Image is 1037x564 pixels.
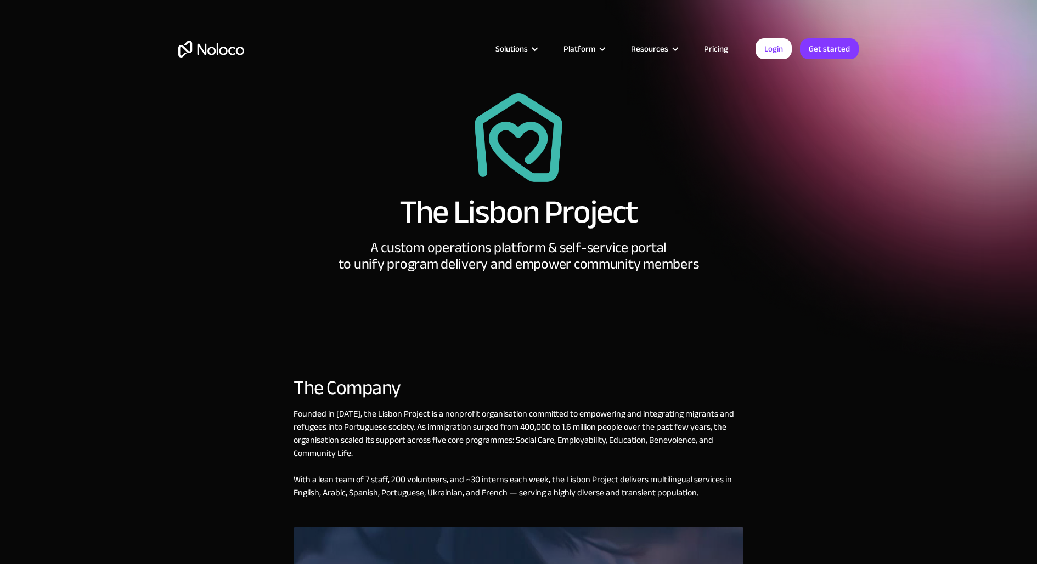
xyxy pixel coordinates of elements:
div: Resources [631,42,668,56]
div: Resources [617,42,690,56]
div: Platform [563,42,595,56]
div: A custom operations platform & self-service portal to unify program delivery and empower communit... [339,240,699,272]
a: Login [756,38,792,59]
div: The Company [294,377,743,399]
div: Founded in [DATE], the Lisbon Project is a nonprofit organisation committed to empowering and int... [294,407,743,527]
h1: The Lisbon Project [399,196,638,229]
a: home [178,41,244,58]
div: Solutions [482,42,550,56]
a: Get started [800,38,859,59]
div: Platform [550,42,617,56]
div: Solutions [495,42,528,56]
a: Pricing [690,42,742,56]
